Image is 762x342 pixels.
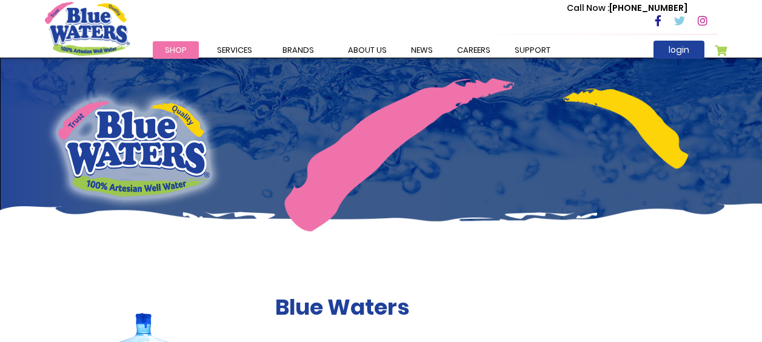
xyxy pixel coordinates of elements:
h2: Blue Waters [275,294,718,320]
a: support [503,41,563,59]
span: Shop [165,44,187,56]
a: careers [445,41,503,59]
p: [PHONE_NUMBER] [567,2,687,15]
span: Call Now : [567,2,609,14]
span: Brands [282,44,314,56]
a: about us [336,41,399,59]
a: login [653,41,704,59]
a: store logo [45,2,130,55]
a: News [399,41,445,59]
span: Services [217,44,252,56]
